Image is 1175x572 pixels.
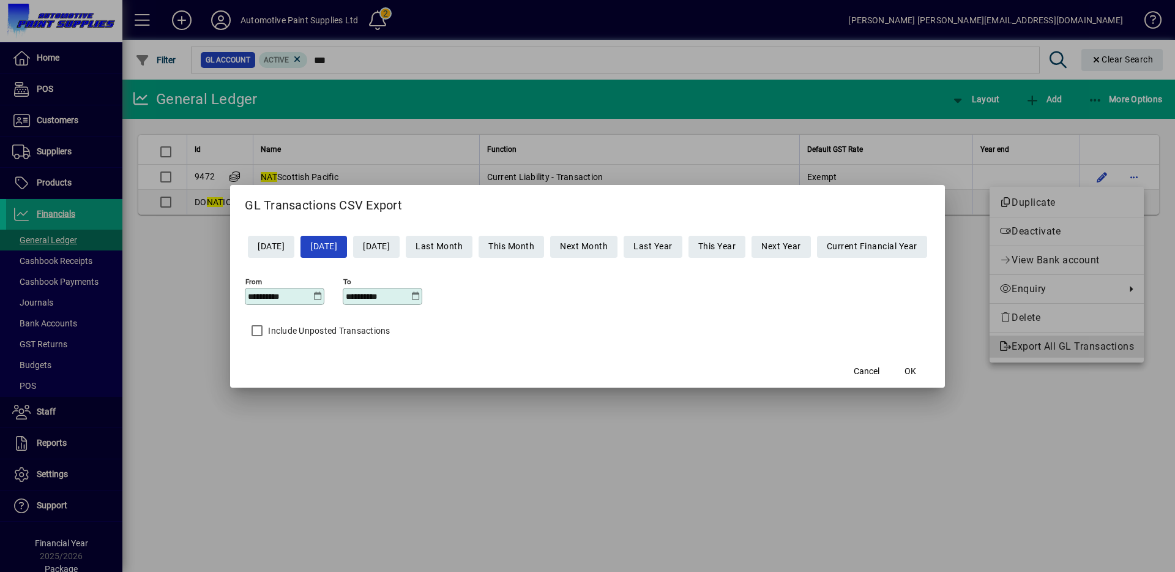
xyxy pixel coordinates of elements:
[550,236,617,258] button: Next Month
[266,325,390,337] label: Include Unposted Transactions
[353,236,400,258] button: [DATE]
[230,185,945,220] h2: GL Transactions CSV Export
[416,236,463,257] span: Last Month
[817,236,927,258] button: Current Financial Year
[258,236,285,257] span: [DATE]
[479,236,544,258] button: This Month
[300,236,347,258] button: [DATE]
[761,236,801,257] span: Next Year
[633,236,673,257] span: Last Year
[854,365,879,378] span: Cancel
[248,236,294,258] button: [DATE]
[698,236,736,257] span: This Year
[310,236,337,257] span: [DATE]
[343,277,351,285] mat-label: To
[827,236,917,257] span: Current Financial Year
[752,236,811,258] button: Next Year
[245,277,262,285] mat-label: From
[363,236,390,257] span: [DATE]
[406,236,472,258] button: Last Month
[905,365,916,378] span: OK
[847,361,886,383] button: Cancel
[891,361,930,383] button: OK
[624,236,682,258] button: Last Year
[488,236,534,257] span: This Month
[560,236,608,257] span: Next Month
[688,236,746,258] button: This Year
